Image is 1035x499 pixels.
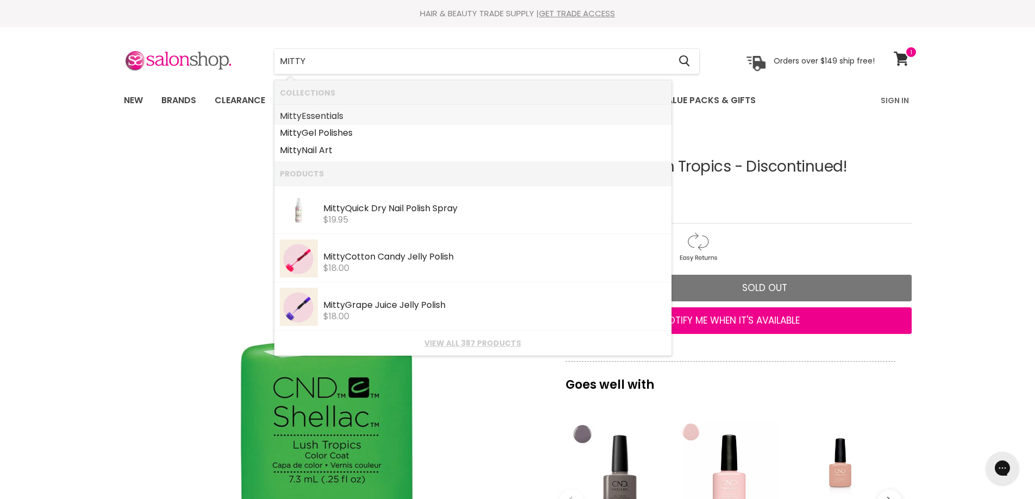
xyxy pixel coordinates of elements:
b: Mitty [323,299,345,311]
a: Essentials [280,108,666,125]
div: Quick Dry Nail Polish Spray [323,204,666,215]
span: $18.00 [323,310,349,323]
p: Goes well with [566,361,895,397]
li: Products: Mitty Grape Juice Jelly Polish [274,282,672,331]
img: returns.gif [669,230,726,263]
nav: Main [110,85,925,116]
button: Sold out [618,275,912,302]
div: Cotton Candy Jelly Polish [323,252,666,263]
a: Nail Art [280,142,666,159]
h1: CND Shellac Lush Tropics - Discontinued! [549,159,912,175]
div: Grape Juice Jelly Polish [323,300,666,312]
b: Mitty [323,250,345,263]
li: Products [274,161,672,186]
a: Gel Polishes [280,124,666,142]
ul: Main menu [116,85,819,116]
button: Search [670,49,699,74]
a: New [116,89,151,112]
li: View All [274,331,672,355]
span: Sold out [742,281,787,294]
img: dryer-spray-nail-polish_3ec03b65-ba47-4126-92c4-19fda2755c41.webp [280,191,318,229]
img: cottoncandy.webp [280,239,318,277]
span: $18.00 [323,262,349,274]
li: Collections: Mitty Essentials [274,105,672,125]
div: HAIR & BEAUTY TRADE SUPPLY | [110,8,925,19]
a: View all 387 products [280,339,666,348]
b: Mitty [280,144,302,156]
li: Collections: Mitty Nail Art [274,142,672,162]
p: Orders over $149 ship free! [774,56,875,66]
a: Sign In [874,89,915,112]
button: NOTIFY ME WHEN IT'S AVAILABLE [549,307,912,334]
a: Value Packs & Gifts [653,89,764,112]
iframe: Gorgias live chat messenger [981,448,1024,488]
a: Clearance [206,89,273,112]
li: Collections [274,80,672,105]
b: Mitty [280,127,302,139]
a: GET TRADE ACCESS [539,8,615,19]
li: Products: Mitty Quick Dry Nail Polish Spray [274,186,672,234]
img: grape_a996201f-5e2e-495b-9ca1-dda0d50d80fb.webp [280,288,318,326]
li: Products: Mitty Cotton Candy Jelly Polish [274,234,672,282]
span: $19.95 [323,213,348,226]
li: Collections: Mitty Gel Polishes [274,124,672,142]
input: Search [274,49,670,74]
b: Mitty [280,110,302,122]
a: Brands [153,89,204,112]
form: Product [274,48,700,74]
b: Mitty [323,202,345,214]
